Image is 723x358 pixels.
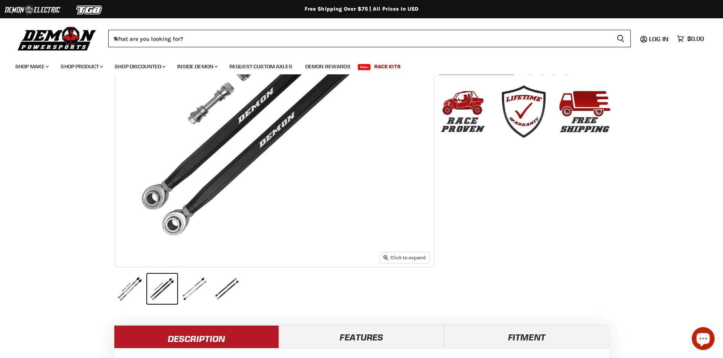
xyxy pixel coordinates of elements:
img: TGB Logo 2 [61,3,118,17]
button: Can-Am Maverick X3 Max Demon Xtreme Heavy Duty Tie Rod Race Spec thumbnail [212,274,242,304]
button: Can-Am Maverick X3 Max Demon Xtreme Heavy Duty Tie Rod Race Spec thumbnail [180,274,210,304]
button: Can-Am Maverick X3 Max Demon Xtreme Heavy Duty Tie Rod Race Spec thumbnail [115,274,145,304]
img: Demon Electric Logo 2 [4,3,61,17]
button: Click to expand [380,252,430,263]
a: Race Kits [369,59,406,74]
span: Click to expand [383,255,426,260]
button: Can-Am Maverick X3 Max Demon Xtreme Heavy Duty Tie Rod Race Spec thumbnail [147,274,177,304]
a: Request Custom Axles [224,59,298,74]
img: free_shipping_1.jpg [556,83,613,140]
a: Inside Demon [172,59,222,74]
inbox-online-store-chat: Shopify online store chat [689,327,717,352]
img: warranty_1.jpg [495,83,552,140]
button: Search [611,30,631,47]
img: Demon Powersports [15,25,99,52]
a: Fitment [444,325,609,348]
span: Log in [649,35,668,43]
a: Log in [646,35,673,42]
a: Features [279,325,444,348]
input: When autocomplete results are available use up and down arrows to review and enter to select [108,30,611,47]
a: Demon Rewards [300,59,356,74]
a: Shop Make [10,59,53,74]
a: Description [114,325,279,348]
span: New! [358,64,371,70]
ul: Main menu [10,56,702,74]
form: Product [108,30,631,47]
a: Shop Discounted [109,59,170,74]
img: race_proven_1.jpg [434,83,491,140]
div: Free Shipping Over $75 | All Prices In USD [57,6,667,13]
a: Shop Product [55,59,107,74]
span: $0.00 [687,35,704,42]
a: $0.00 [673,33,708,44]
